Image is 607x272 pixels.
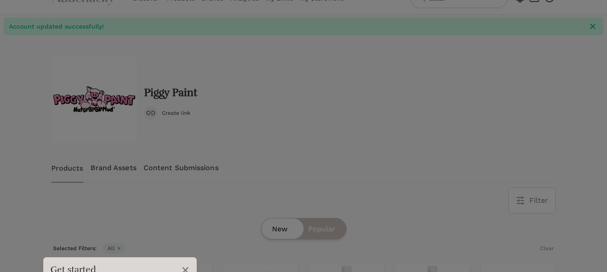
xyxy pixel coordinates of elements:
[162,109,190,117] span: Create link
[103,243,126,254] span: All
[144,106,190,120] button: Create link
[9,22,583,31] span: Account updated successfully!
[51,243,99,254] span: Selected Filters:
[91,153,136,183] a: Brand Assets
[51,153,83,183] a: Products
[538,243,556,254] button: Clear
[529,195,548,206] span: Filter
[509,188,555,213] button: Filter
[144,87,198,99] h2: Piggy Paint
[308,224,335,234] span: Popular
[144,153,219,183] a: Content Submissions
[272,224,288,234] span: New
[51,57,137,142] img: 632a14bdc9f20b467d0e7f56_download.png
